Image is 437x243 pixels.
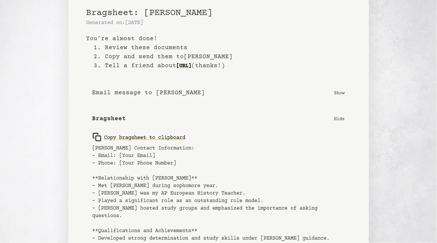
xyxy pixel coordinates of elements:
[94,52,351,61] li: 2. Copy and send them to [PERSON_NAME]
[92,130,186,145] button: Copy bragsheet to clipboard
[86,34,351,43] b: You’re almost done!
[86,82,351,104] button: Email message to [PERSON_NAME] Show
[177,60,192,72] a: [URL]
[86,8,213,18] span: Bragsheet: [PERSON_NAME]
[86,108,351,130] button: Bragsheet Hide
[92,114,126,123] b: Bragsheet
[334,89,345,97] p: Show
[92,88,205,97] b: Email message to [PERSON_NAME]
[94,61,351,70] li: 3. Tell a friend about (thanks!)
[92,133,186,142] div: Copy bragsheet to clipboard
[334,115,345,122] p: Hide
[86,19,351,27] p: Generated on: [DATE]
[94,43,351,52] li: 1. Review these documents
